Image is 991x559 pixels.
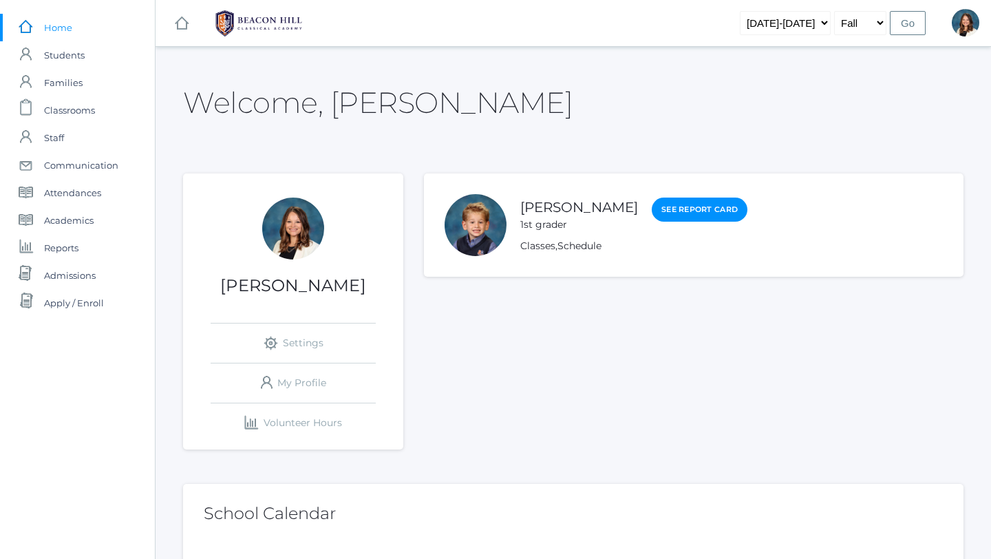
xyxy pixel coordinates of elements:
[652,198,747,222] a: See Report Card
[520,239,747,253] div: ,
[44,262,96,289] span: Admissions
[183,277,403,295] h1: [PERSON_NAME]
[211,363,376,403] a: My Profile
[520,240,555,252] a: Classes
[520,199,638,215] a: [PERSON_NAME]
[890,11,926,35] input: Go
[207,6,310,41] img: 1_BHCALogos-05.png
[44,179,101,207] span: Attendances
[44,289,104,317] span: Apply / Enroll
[557,240,601,252] a: Schedule
[262,198,324,260] div: Teresa Deutsch
[204,505,943,523] h2: School Calendar
[520,218,638,232] div: 1st grader
[44,234,78,262] span: Reports
[44,124,64,151] span: Staff
[44,41,85,69] span: Students
[445,194,507,256] div: Nolan Alstot
[211,403,376,443] a: Volunteer Hours
[44,69,83,96] span: Families
[44,207,94,234] span: Academics
[211,324,376,363] a: Settings
[44,96,95,124] span: Classrooms
[183,87,573,118] h2: Welcome, [PERSON_NAME]
[44,14,72,41] span: Home
[44,151,118,179] span: Communication
[952,9,979,36] div: Teresa Deutsch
